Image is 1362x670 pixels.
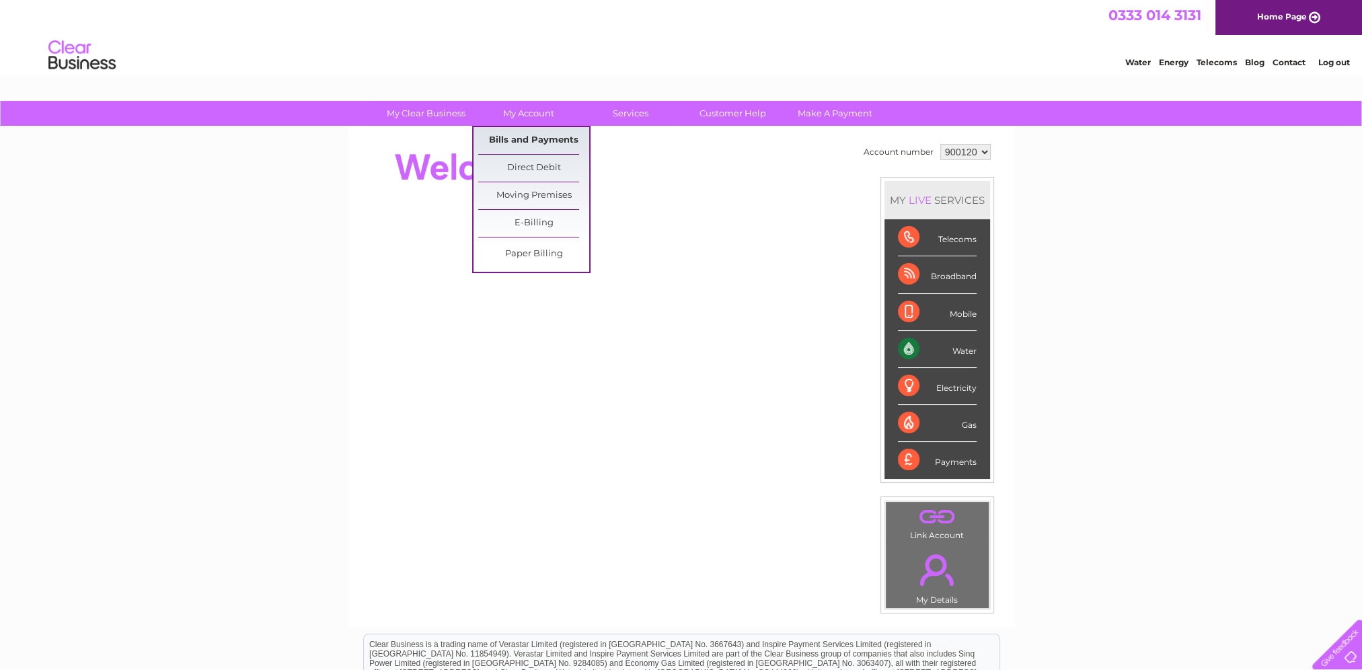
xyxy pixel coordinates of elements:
[906,194,934,207] div: LIVE
[1273,57,1306,67] a: Contact
[898,442,977,478] div: Payments
[478,127,589,154] a: Bills and Payments
[898,256,977,293] div: Broadband
[1125,57,1151,67] a: Water
[677,101,788,126] a: Customer Help
[371,101,482,126] a: My Clear Business
[478,210,589,237] a: E-Billing
[898,368,977,405] div: Electricity
[885,501,989,544] td: Link Account
[884,181,990,219] div: MY SERVICES
[1197,57,1237,67] a: Telecoms
[898,331,977,368] div: Water
[889,546,985,593] a: .
[48,35,116,76] img: logo.png
[478,241,589,268] a: Paper Billing
[478,155,589,182] a: Direct Debit
[898,405,977,442] div: Gas
[473,101,584,126] a: My Account
[575,101,686,126] a: Services
[898,294,977,331] div: Mobile
[478,182,589,209] a: Moving Premises
[1108,7,1201,24] a: 0333 014 3131
[860,141,937,163] td: Account number
[889,505,985,529] a: .
[1318,57,1350,67] a: Log out
[364,7,999,65] div: Clear Business is a trading name of Verastar Limited (registered in [GEOGRAPHIC_DATA] No. 3667643...
[1245,57,1264,67] a: Blog
[898,219,977,256] div: Telecoms
[1159,57,1188,67] a: Energy
[780,101,891,126] a: Make A Payment
[885,543,989,609] td: My Details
